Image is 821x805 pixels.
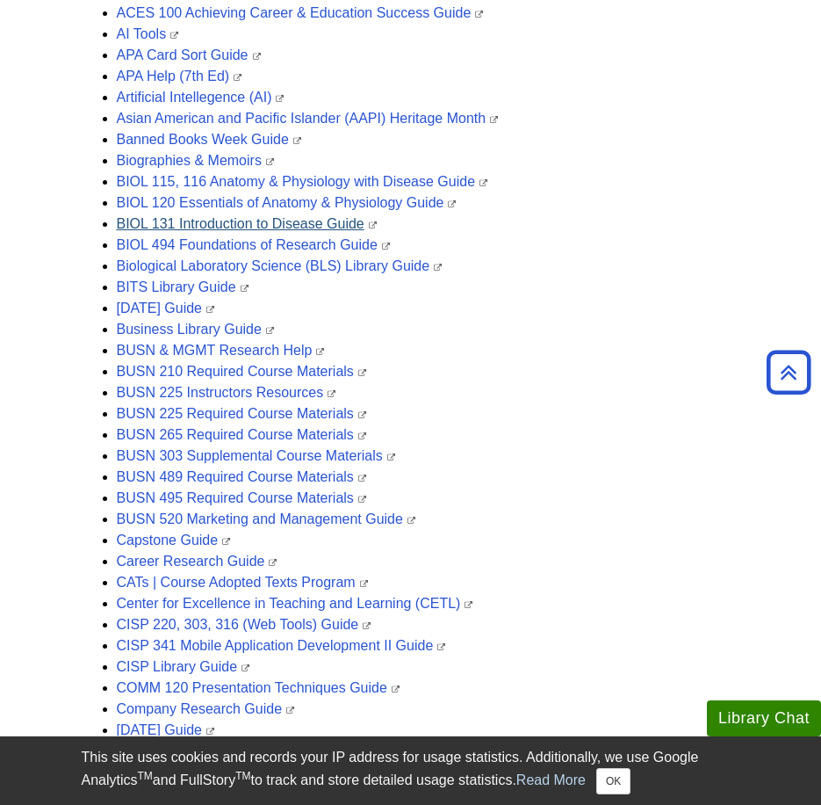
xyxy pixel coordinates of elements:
[138,770,153,782] sup: TM
[117,722,215,737] a: [DATE] Guide
[117,406,366,421] a: BUSN 225 Required Course Materials
[117,680,400,695] a: COMM 120 Presentation Techniques Guide
[117,638,446,653] a: CISP 341 Mobile Application Development II Guide
[117,279,248,294] a: BITS Library Guide
[760,360,817,384] a: Back to Top
[117,47,261,62] a: APA Card Sort Guide
[117,216,377,231] a: BIOL 131 Introduction to Disease Guide
[117,69,242,83] a: APA Help (7th Ed)
[117,111,499,126] a: Asian American and Pacific Islander (AAPI) Heritage Month
[117,195,457,210] a: BIOL 120 Essentials of Anatomy & Physiology Guide
[117,132,301,147] a: Banned Books Week Guide
[117,427,366,442] a: BUSN 265 Required Course Materials
[117,701,295,716] a: Company Research Guide
[117,385,336,400] a: BUSN 225 Instructors Resources
[117,343,325,358] a: BUSN & MGMT Research Help
[117,5,484,20] a: ACES 100 Achieving Career & Education Success Guide
[117,596,473,611] a: Center for Excellence in Teaching and Learning (CETL)
[117,448,395,463] a: BUSN 303 Supplemental Course Materials
[117,322,274,337] a: Business Library Guide
[117,490,366,505] a: BUSN 495 Required Course Materials
[117,659,250,674] a: CISP Library Guide
[235,770,250,782] sup: TM
[117,364,366,379] a: BUSN 210 Required Course Materials
[117,301,215,315] a: [DATE] Guide
[117,533,231,548] a: Capstone Guide
[117,26,179,41] a: AI Tools
[516,772,586,787] a: Read More
[117,258,443,273] a: Biological Laboratory Science (BLS) Library Guide
[596,768,630,794] button: Close
[117,554,277,569] a: Career Research Guide
[82,747,740,794] div: This site uses cookies and records your IP address for usage statistics. Additionally, we use Goo...
[117,153,274,168] a: Biographies & Memoirs
[117,90,284,105] a: Artificial Intellegence (AI)
[117,617,371,632] a: CISP 220, 303, 316 (Web Tools) Guide
[117,575,368,590] a: CATs | Course Adopted Texts Program
[117,469,366,484] a: BUSN 489 Required Course Materials
[117,237,390,252] a: BIOL 494 Foundations of Research Guide
[117,511,415,526] a: BUSN 520 Marketing and Management Guide
[117,174,488,189] a: BIOL 115, 116 Anatomy & Physiology with Disease Guide
[707,700,821,736] button: Library Chat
